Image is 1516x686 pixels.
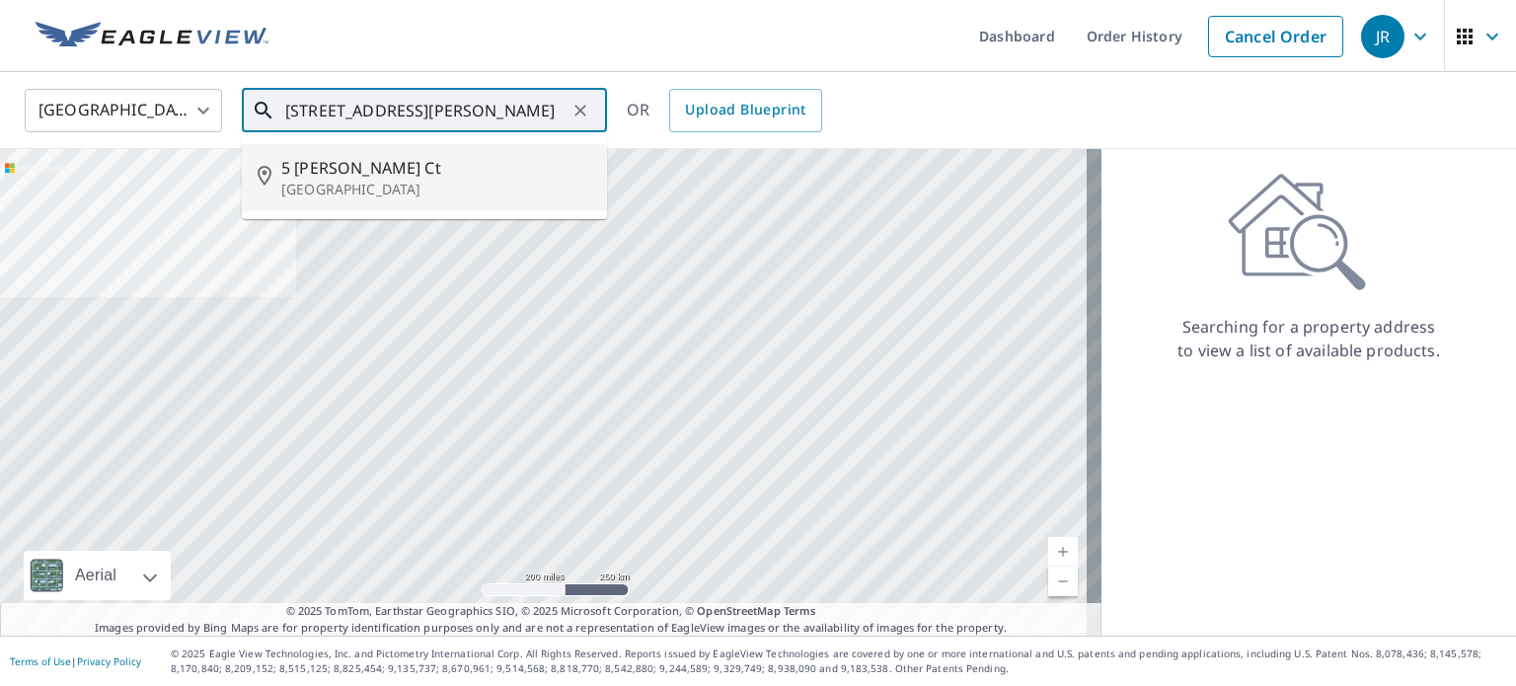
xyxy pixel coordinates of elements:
[281,156,591,180] span: 5 [PERSON_NAME] Ct
[36,22,268,51] img: EV Logo
[685,98,805,122] span: Upload Blueprint
[697,603,780,618] a: OpenStreetMap
[285,83,567,138] input: Search by address or latitude-longitude
[1048,567,1078,596] a: Current Level 5, Zoom Out
[1361,15,1404,58] div: JR
[25,83,222,138] div: [GEOGRAPHIC_DATA]
[669,89,821,132] a: Upload Blueprint
[784,603,816,618] a: Terms
[77,654,141,668] a: Privacy Policy
[1176,315,1441,362] p: Searching for a property address to view a list of available products.
[286,603,816,620] span: © 2025 TomTom, Earthstar Geographics SIO, © 2025 Microsoft Corporation, ©
[1208,16,1343,57] a: Cancel Order
[10,654,71,668] a: Terms of Use
[1048,537,1078,567] a: Current Level 5, Zoom In
[171,647,1506,676] p: © 2025 Eagle View Technologies, Inc. and Pictometry International Corp. All Rights Reserved. Repo...
[281,180,591,199] p: [GEOGRAPHIC_DATA]
[627,89,822,132] div: OR
[69,551,122,600] div: Aerial
[24,551,171,600] div: Aerial
[10,655,141,667] p: |
[567,97,594,124] button: Clear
